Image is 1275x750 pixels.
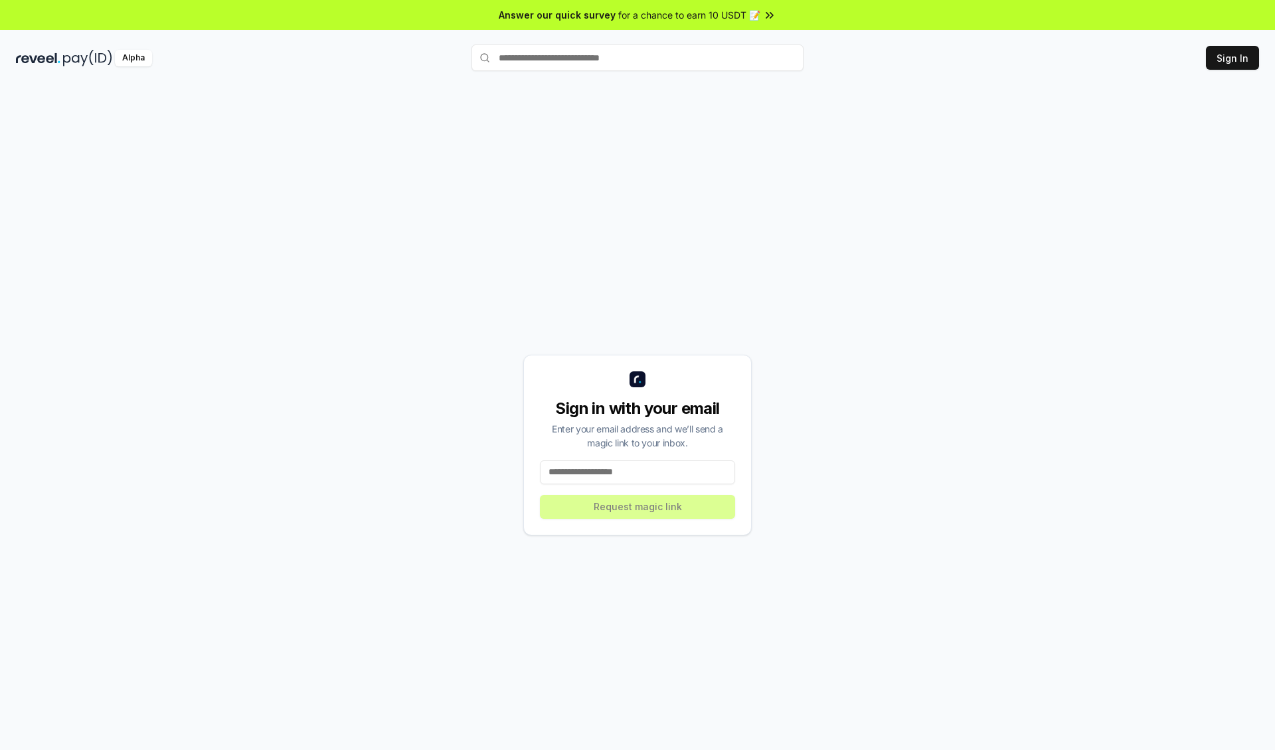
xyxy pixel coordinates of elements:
button: Sign In [1206,46,1259,70]
div: Alpha [115,50,152,66]
img: pay_id [63,50,112,66]
img: logo_small [630,371,645,387]
div: Sign in with your email [540,398,735,419]
div: Enter your email address and we’ll send a magic link to your inbox. [540,422,735,450]
span: Answer our quick survey [499,8,616,22]
span: for a chance to earn 10 USDT 📝 [618,8,760,22]
img: reveel_dark [16,50,60,66]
